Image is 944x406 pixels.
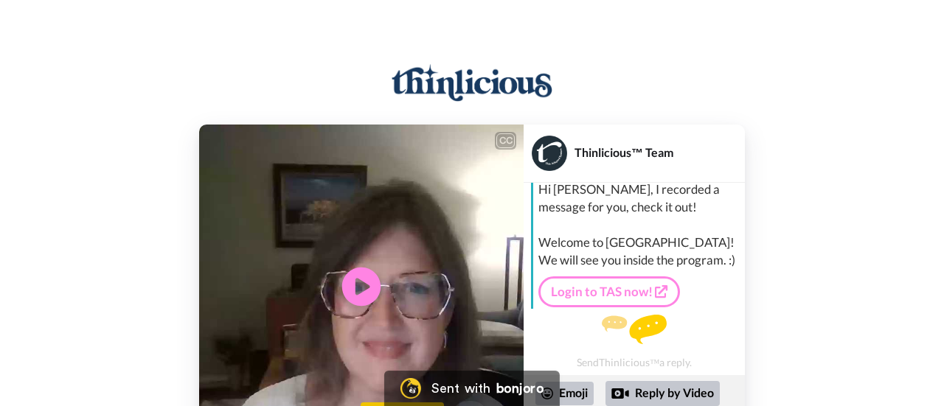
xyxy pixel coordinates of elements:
a: Bonjoro LogoSent withbonjoro [384,371,560,406]
a: Login to TAS now! [538,276,680,307]
img: Thinlicious® Team logo [391,63,553,102]
div: Thinlicious™ Team [575,145,744,159]
div: Send Thinlicious™ a reply. [524,315,745,368]
img: message.svg [602,315,667,344]
div: bonjoro [496,382,544,395]
div: Sent with [431,382,490,395]
div: Hi [PERSON_NAME], I recorded a message for you, check it out! Welcome to [GEOGRAPHIC_DATA]! We wi... [538,181,741,269]
img: Bonjoro Logo [400,378,421,399]
div: Reply by Video [605,381,720,406]
div: Emoji [535,382,594,405]
img: Profile Image [532,136,567,171]
div: CC [496,133,515,148]
div: Reply by Video [611,385,629,402]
